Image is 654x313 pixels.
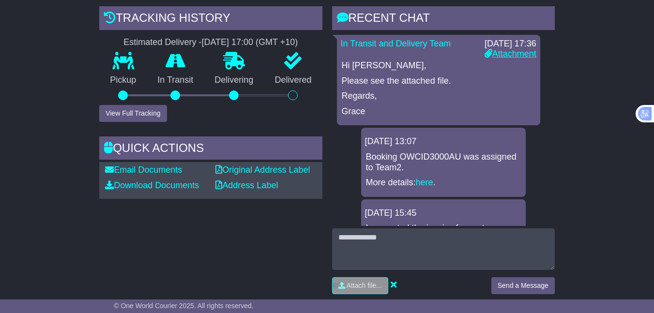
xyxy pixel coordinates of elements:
[332,6,555,32] div: RECENT CHAT
[342,106,535,117] p: Grace
[342,91,535,102] p: Regards,
[366,223,521,265] p: I requested the invoice for customs charges on this. -[PERSON_NAME]
[341,39,451,48] a: In Transit and Delivery Team
[485,39,536,49] div: [DATE] 17:36
[99,105,167,122] button: View Full Tracking
[365,136,522,147] div: [DATE] 13:07
[105,165,182,175] a: Email Documents
[114,302,254,310] span: © One World Courier 2025. All rights reserved.
[99,6,322,32] div: Tracking history
[366,152,521,173] p: Booking OWCID3000AU was assigned to Team2.
[215,165,310,175] a: Original Address Label
[215,180,278,190] a: Address Label
[147,75,204,86] p: In Transit
[342,76,535,87] p: Please see the attached file.
[342,60,535,71] p: Hi [PERSON_NAME],
[366,178,521,188] p: More details: .
[99,37,322,48] div: Estimated Delivery -
[491,277,555,294] button: Send a Message
[204,75,264,86] p: Delivering
[365,208,522,219] div: [DATE] 15:45
[105,180,199,190] a: Download Documents
[416,178,433,187] a: here
[485,49,536,59] a: Attachment
[264,75,322,86] p: Delivered
[201,37,298,48] div: [DATE] 17:00 (GMT +10)
[99,75,147,86] p: Pickup
[99,136,322,163] div: Quick Actions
